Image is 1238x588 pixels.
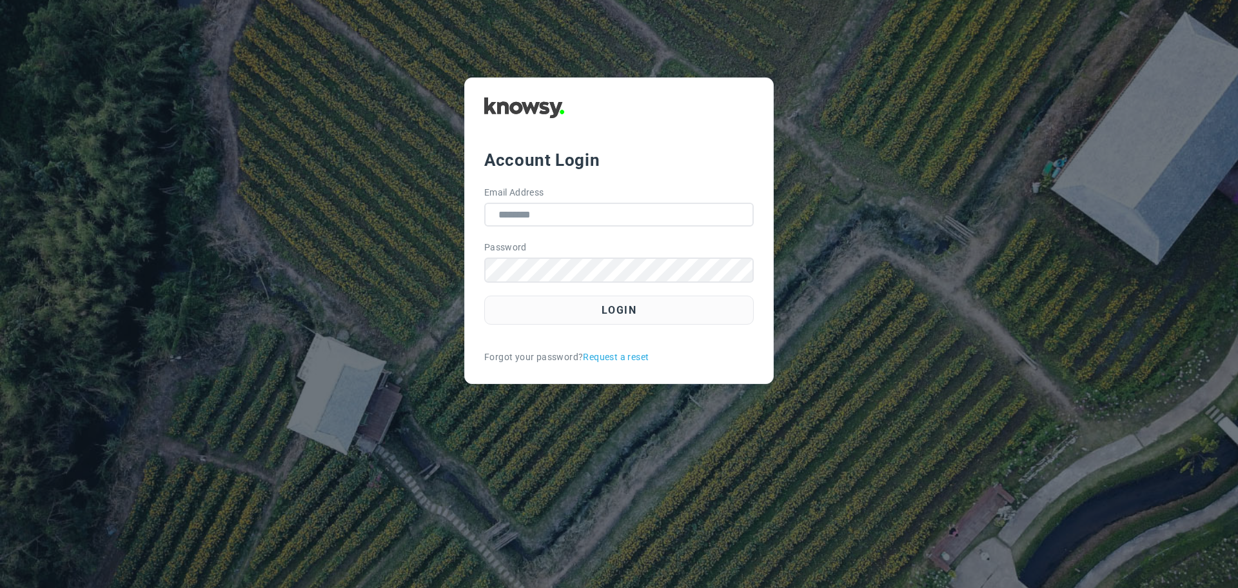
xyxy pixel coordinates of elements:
[484,148,754,172] div: Account Login
[484,296,754,325] button: Login
[583,350,649,364] a: Request a reset
[484,241,527,254] label: Password
[484,350,754,364] div: Forgot your password?
[484,186,544,199] label: Email Address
